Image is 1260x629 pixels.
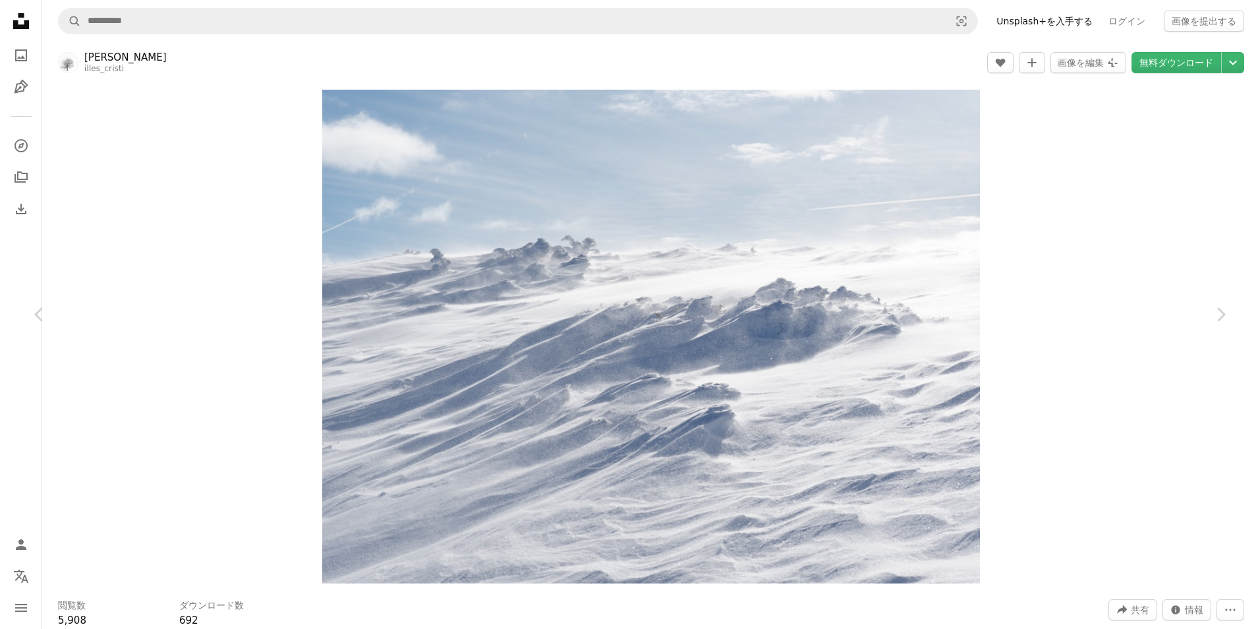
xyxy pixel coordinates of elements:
span: 5,908 [58,614,86,626]
button: 言語 [8,563,34,589]
a: 無料ダウンロード [1131,52,1221,73]
button: メニュー [8,595,34,621]
button: ダウンロードサイズを選択してください [1222,52,1244,73]
a: コレクション [8,164,34,191]
h3: ダウンロード数 [179,599,244,613]
button: いいね！ [987,52,1014,73]
a: ダウンロード履歴 [8,196,34,222]
span: 692 [179,614,198,626]
button: コレクションに追加する [1019,52,1045,73]
button: その他のアクション [1217,599,1244,620]
a: 探す [8,133,34,159]
a: 写真 [8,42,34,69]
a: ログイン / 登録する [8,531,34,558]
button: この画像に関する統計 [1162,599,1211,620]
button: この画像でズームインする [322,90,981,584]
h3: 閲覧数 [58,599,86,613]
img: iuliu illesのプロフィールを見る [58,52,79,73]
a: illes_cristi [84,64,124,73]
span: 情報 [1185,600,1203,620]
a: ログイン [1101,11,1153,32]
form: サイト内でビジュアルを探す [58,8,978,34]
button: ビジュアル検索 [946,9,977,34]
a: イラスト [8,74,34,100]
a: 次へ [1181,251,1260,378]
button: Unsplashで検索する [59,9,81,34]
span: 共有 [1131,600,1149,620]
button: 画像を編集 [1050,52,1126,73]
img: 雪に覆われた斜面の側面をスキーで滑り降りる男性 [322,90,981,584]
button: このビジュアルを共有する [1108,599,1157,620]
button: 画像を提出する [1164,11,1244,32]
a: [PERSON_NAME] [84,51,167,64]
a: Unsplash+を入手する [988,11,1101,32]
